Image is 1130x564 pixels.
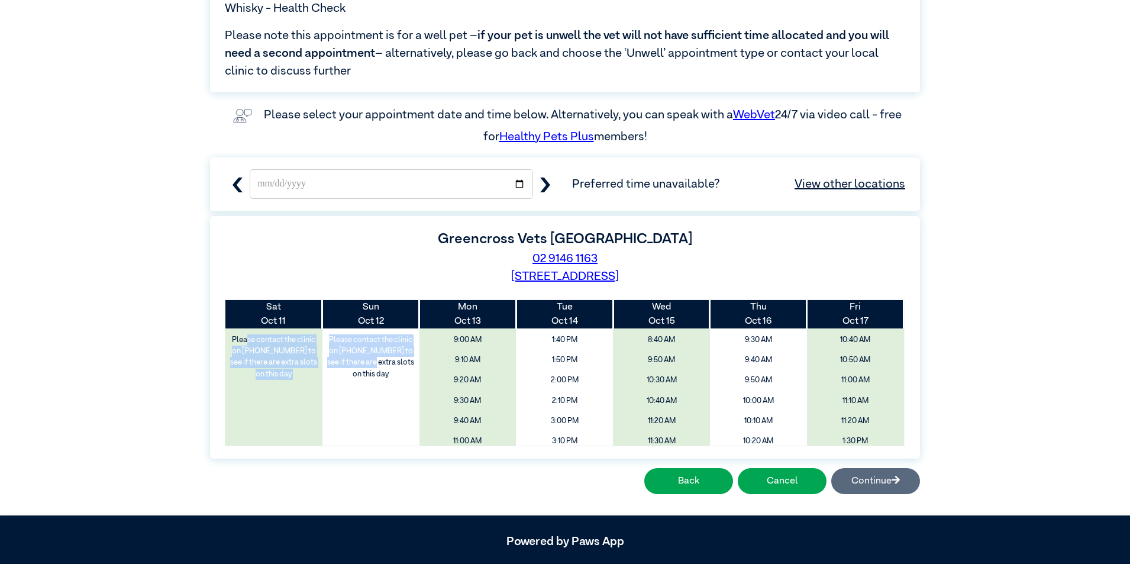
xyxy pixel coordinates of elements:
span: 11:00 AM [811,372,900,389]
span: 9:30 AM [714,331,803,349]
span: Preferred time unavailable? [572,175,905,193]
img: vet [228,104,257,128]
span: 9:30 AM [424,392,512,410]
span: 11:00 AM [424,433,512,450]
th: Oct 13 [419,300,516,328]
span: 11:20 AM [617,412,706,430]
span: 11:30 AM [617,433,706,450]
span: if your pet is unwell the vet will not have sufficient time allocated and you will need a second ... [225,30,889,59]
span: 8:40 AM [617,331,706,349]
span: 11:20 AM [811,412,900,430]
a: 02 9146 1163 [532,253,598,265]
th: Oct 15 [613,300,710,328]
span: 9:00 AM [424,331,512,349]
span: 9:10 AM [424,352,512,369]
span: 9:20 AM [424,372,512,389]
span: 10:40 AM [617,392,706,410]
label: Greencross Vets [GEOGRAPHIC_DATA] [438,232,692,246]
span: 10:10 AM [714,412,803,430]
span: 1:50 PM [520,352,609,369]
span: 10:40 AM [811,331,900,349]
button: Cancel [738,468,826,494]
span: 3:10 PM [520,433,609,450]
span: 10:20 AM [714,433,803,450]
label: Please contact the clinic on [PHONE_NUMBER] to see if there are extra slots on this day [227,331,321,383]
span: 11:10 AM [811,392,900,410]
a: View other locations [795,175,905,193]
a: Healthy Pets Plus [499,131,594,143]
th: Oct 16 [710,300,807,328]
th: Oct 17 [807,300,904,328]
span: 10:50 AM [811,352,900,369]
span: 3:00 PM [520,412,609,430]
span: 9:50 AM [617,352,706,369]
span: 9:40 AM [424,412,512,430]
a: [STREET_ADDRESS] [511,270,619,282]
th: Oct 12 [322,300,419,328]
span: 2:10 PM [520,392,609,410]
span: Please note this appointment is for a well pet – – alternatively, please go back and choose the ‘... [225,27,905,80]
span: 10:00 AM [714,392,803,410]
h5: Powered by Paws App [210,534,920,549]
a: WebVet [733,109,775,121]
label: Please contact the clinic on [PHONE_NUMBER] to see if there are extra slots on this day [324,331,418,383]
th: Oct 11 [225,300,322,328]
span: 9:40 AM [714,352,803,369]
span: 10:30 AM [617,372,706,389]
button: Back [644,468,733,494]
span: 2:00 PM [520,372,609,389]
label: Please select your appointment date and time below. Alternatively, you can speak with a 24/7 via ... [264,109,904,142]
span: 9:50 AM [714,372,803,389]
th: Oct 14 [516,300,613,328]
span: 1:40 PM [520,331,609,349]
span: 1:30 PM [811,433,900,450]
